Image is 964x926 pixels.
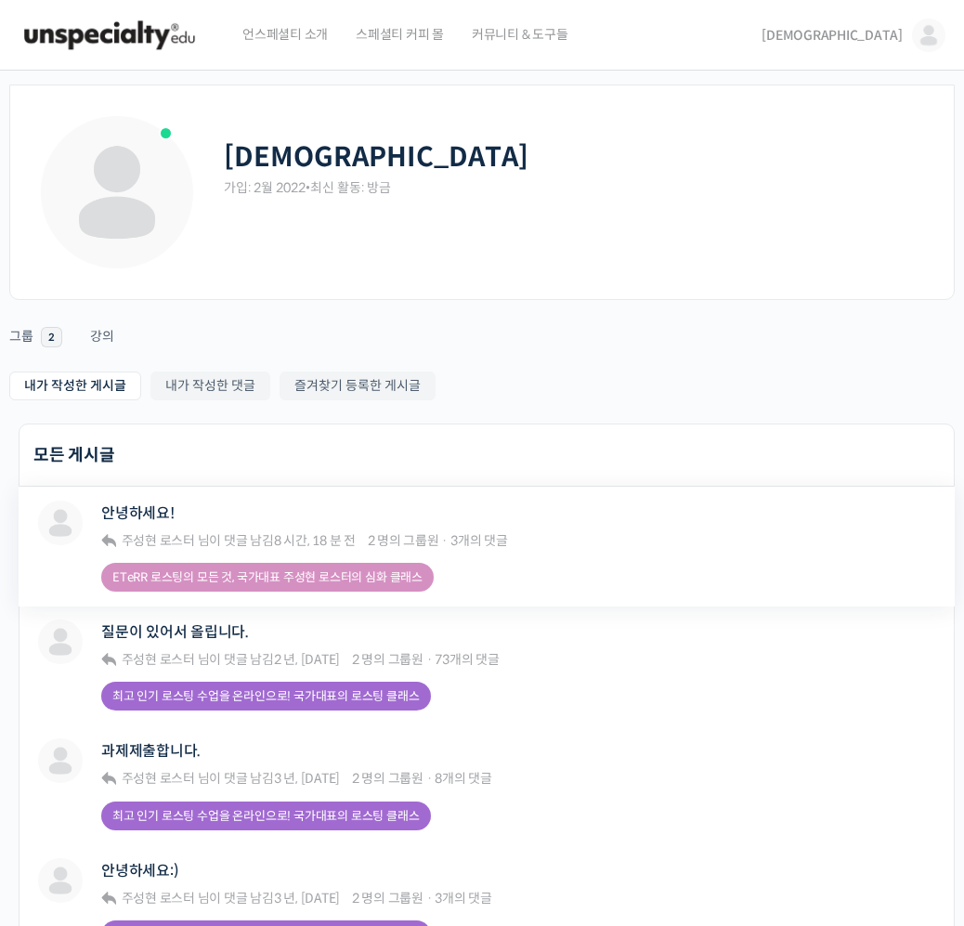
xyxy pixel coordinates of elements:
[122,651,195,668] span: 주성현 로스터
[306,179,310,196] span: •
[274,532,356,549] a: 8 시간, 18 분 전
[101,563,434,592] a: ETeRR 로스팅의 모든 것, 국가대표 주성현 로스터의 심화 클래스
[287,617,309,632] span: 설정
[9,328,33,356] div: 그룹
[101,623,249,641] a: 질문이 있어서 올립니다.
[122,890,195,906] span: 주성현 로스터
[274,890,340,906] a: 3 년, [DATE]
[224,179,542,197] div: 가입: 2월 2022 최신 활동: 방금
[101,862,178,880] a: 안녕하세요:)
[352,651,423,668] span: 2 명의 그룹원
[122,770,195,787] span: 주성현 로스터
[41,327,62,347] span: 2
[119,651,340,668] span: 님이 댓글 남김
[123,589,240,635] a: 대화
[762,27,903,44] span: [DEMOGRAPHIC_DATA]
[352,770,423,787] span: 2 명의 그룹원
[59,617,70,632] span: 홈
[280,372,436,400] a: 즐겨찾기 등록한 게시글
[122,532,195,549] span: 주성현 로스터
[119,890,195,906] a: 주성현 로스터
[274,651,340,668] a: 2 년, [DATE]
[90,328,114,356] div: 강의
[426,890,433,906] span: ·
[119,770,195,787] a: 주성현 로스터
[368,532,439,549] span: 2 명의 그룹원
[101,682,431,711] a: 최고 인기 로스팅 수업을 온라인으로! 국가대표의 로스팅 클래스
[352,890,423,906] span: 2 명의 그룹원
[274,770,340,787] a: 3 년, [DATE]
[435,770,492,787] span: 8개의 댓글
[101,802,431,830] a: 최고 인기 로스팅 수업을 온라인으로! 국가대표의 로스팅 클래스
[150,372,270,400] a: 내가 작성한 댓글
[6,589,123,635] a: 홈
[426,651,433,668] span: ·
[441,532,448,549] span: ·
[90,305,114,352] a: 강의
[101,742,201,760] a: 과제제출합니다.
[426,770,433,787] span: ·
[435,890,492,906] span: 3개의 댓글
[119,532,195,549] a: 주성현 로스터
[101,504,175,522] a: 안녕하세요!
[450,532,508,549] span: 3개의 댓글
[33,447,115,463] h2: 모든 게시글
[240,589,357,635] a: 설정
[119,532,356,549] span: 님이 댓글 남김
[9,305,62,352] a: 그룹 2
[119,651,195,668] a: 주성현 로스터
[435,651,499,668] span: 73개의 댓글
[9,372,955,405] nav: Sub Menu
[38,113,196,271] img: Profile photo of 민경태
[9,305,955,351] nav: Primary menu
[9,372,141,400] a: 내가 작성한 게시글
[170,618,192,633] span: 대화
[119,770,340,787] span: 님이 댓글 남김
[224,141,528,174] h2: [DEMOGRAPHIC_DATA]
[119,890,340,906] span: 님이 댓글 남김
